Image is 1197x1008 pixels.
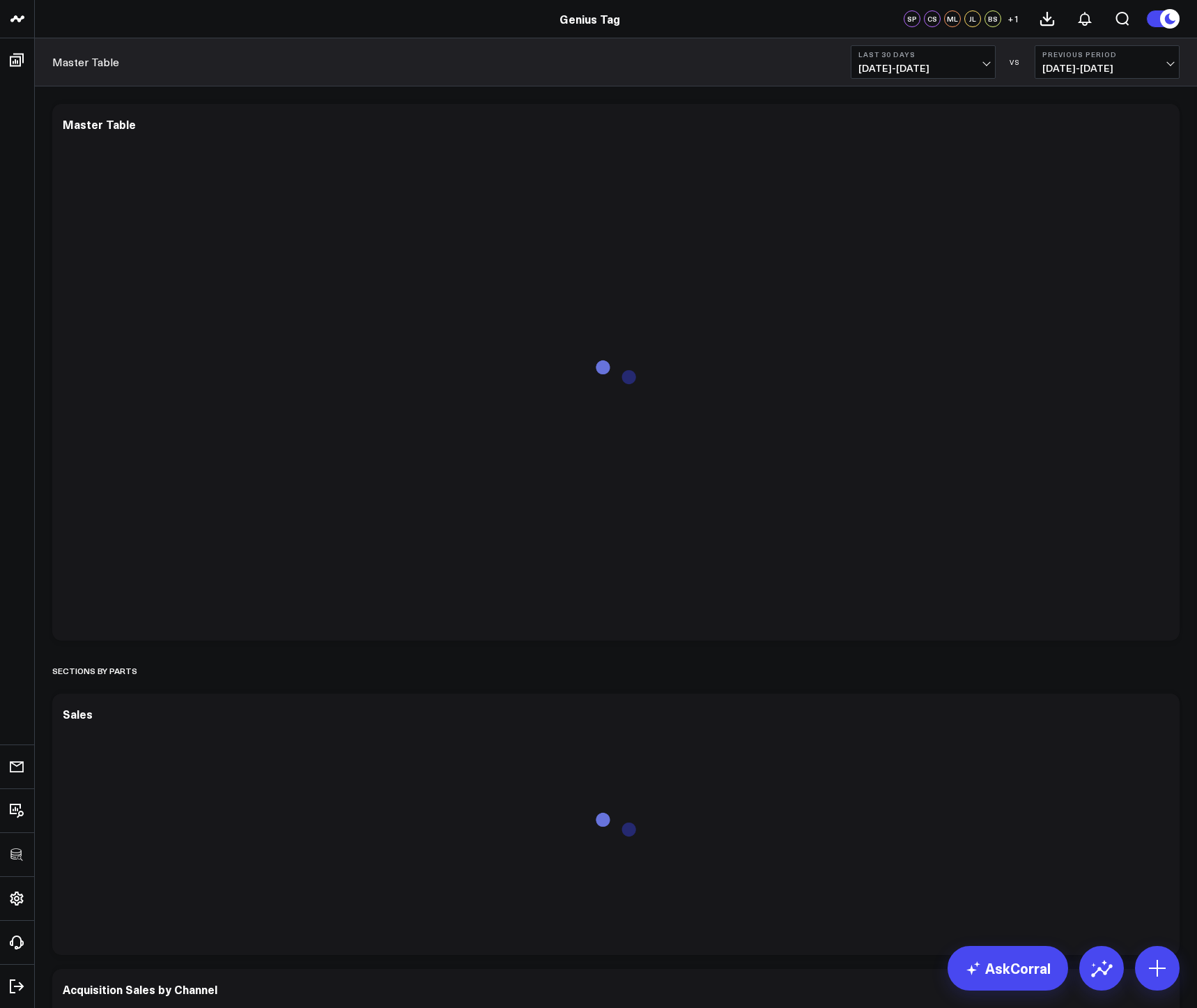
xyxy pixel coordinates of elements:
[1003,58,1028,66] div: VS
[851,45,996,79] button: Last 30 Days[DATE]-[DATE]
[52,655,137,687] div: SECTIONS BY PARTS
[948,946,1068,991] a: AskCorral
[1042,63,1172,74] span: [DATE] - [DATE]
[559,11,620,26] a: Genius Tag
[63,982,217,997] div: Acquisition Sales by Channel
[1005,10,1021,27] button: +1
[858,63,988,74] span: [DATE] - [DATE]
[984,10,1001,27] div: BS
[63,116,136,132] div: Master Table
[964,10,981,27] div: JL
[63,706,93,721] div: Sales
[1042,50,1172,59] b: Previous Period
[924,10,941,27] div: CS
[1035,45,1180,79] button: Previous Period[DATE]-[DATE]
[944,10,961,27] div: ML
[904,10,920,27] div: SP
[858,50,988,59] b: Last 30 Days
[52,54,119,70] a: Master Table
[1007,14,1019,24] span: + 1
